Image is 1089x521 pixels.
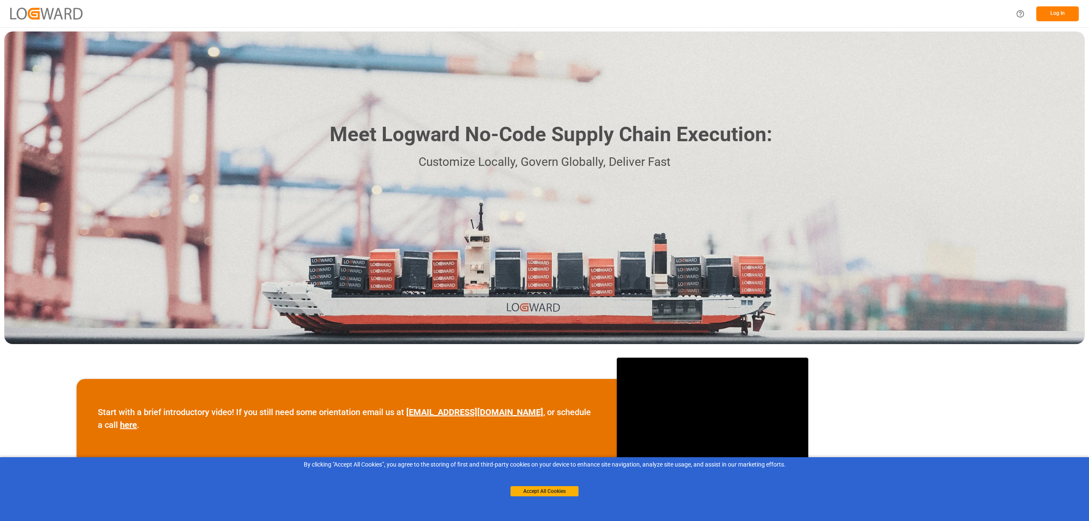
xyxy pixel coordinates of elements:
a: [EMAIL_ADDRESS][DOMAIN_NAME] [406,407,543,417]
img: Logward_new_orange.png [10,8,83,19]
h1: Meet Logward No-Code Supply Chain Execution: [330,120,772,150]
a: here [120,420,137,430]
p: Start with a brief introductory video! If you still need some orientation email us at , or schedu... [98,406,596,431]
button: Log In [1036,6,1079,21]
button: Help Center [1011,4,1030,23]
div: By clicking "Accept All Cookies”, you agree to the storing of first and third-party cookies on yo... [6,460,1083,469]
p: Customize Locally, Govern Globally, Deliver Fast [317,153,772,172]
button: Accept All Cookies [510,486,579,496]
